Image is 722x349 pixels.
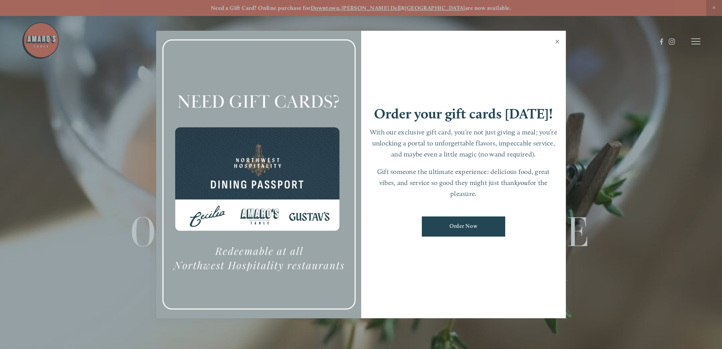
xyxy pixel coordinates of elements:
h1: Order your gift cards [DATE]! [374,107,553,121]
em: you [518,178,528,186]
a: Order Now [422,216,505,237]
a: Close [550,32,565,53]
p: With our exclusive gift card, you’re not just giving a meal; you’re unlocking a portal to unforge... [369,127,559,159]
p: Gift someone the ultimate experience: delicious food, great vibes, and service so good they might... [369,166,559,199]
